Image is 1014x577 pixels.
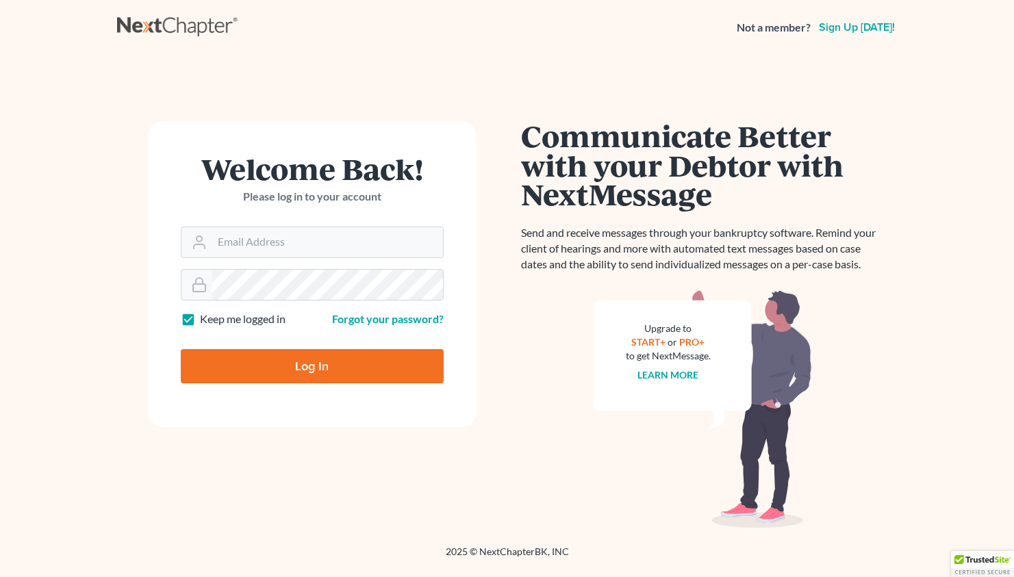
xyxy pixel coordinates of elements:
a: PRO+ [679,336,705,348]
p: Please log in to your account [181,189,444,205]
div: Upgrade to [626,322,711,335]
input: Email Address [212,227,443,257]
div: to get NextMessage. [626,349,711,363]
a: START+ [631,336,666,348]
div: 2025 © NextChapterBK, INC [117,545,898,569]
strong: Not a member? [737,20,811,36]
label: Keep me logged in [200,311,286,327]
h1: Welcome Back! [181,154,444,183]
a: Sign up [DATE]! [816,22,898,33]
a: Learn more [637,369,698,381]
h1: Communicate Better with your Debtor with NextMessage [521,121,884,209]
input: Log In [181,349,444,383]
div: TrustedSite Certified [951,551,1014,577]
img: nextmessage_bg-59042aed3d76b12b5cd301f8e5b87938c9018125f34e5fa2b7a6b67550977c72.svg [593,289,812,528]
span: or [668,336,677,348]
p: Send and receive messages through your bankruptcy software. Remind your client of hearings and mo... [521,225,884,272]
a: Forgot your password? [332,312,444,325]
